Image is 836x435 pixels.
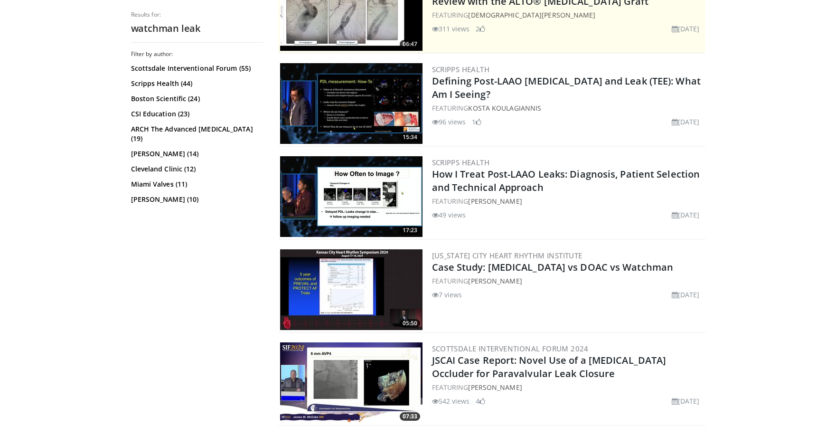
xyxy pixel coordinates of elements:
[280,156,423,237] img: 472bf067-07c9-4e31-819f-a755dabb8cd7.300x170_q85_crop-smart_upscale.jpg
[432,276,704,286] div: FEATURING
[672,117,700,127] li: [DATE]
[432,382,704,392] div: FEATURING
[672,210,700,220] li: [DATE]
[400,133,420,142] span: 15:34
[432,24,470,34] li: 311 views
[476,24,485,34] li: 2
[672,290,700,300] li: [DATE]
[432,117,466,127] li: 96 views
[468,197,522,206] a: [PERSON_NAME]
[432,290,462,300] li: 7 views
[280,156,423,237] a: 17:23
[131,164,262,174] a: Cleveland Clinic (12)
[280,342,423,423] a: 07:33
[131,79,262,88] a: Scripps Health (44)
[400,226,420,235] span: 17:23
[672,396,700,406] li: [DATE]
[131,94,262,104] a: Boston Scientific (24)
[131,109,262,119] a: CSI Education (23)
[400,319,420,328] span: 05:50
[131,124,262,143] a: ARCH The Advanced [MEDICAL_DATA] (19)
[472,117,481,127] li: 1
[280,342,423,423] img: 469afbda-6608-49db-9307-ef11a896b612.300x170_q85_crop-smart_upscale.jpg
[672,24,700,34] li: [DATE]
[432,168,700,194] a: How I Treat Post-LAAO Leaks: Diagnosis, Patient Selection and Technical Approach
[468,276,522,285] a: [PERSON_NAME]
[432,354,667,380] a: JSCAI Case Report: Novel Use of a [MEDICAL_DATA] Occluder for Paravalvular Leak Closure
[432,158,490,167] a: Scripps Health
[432,251,582,260] a: [US_STATE] City Heart Rhythm Institute
[280,63,423,144] a: 15:34
[432,75,701,101] a: Defining Post-LAAO [MEDICAL_DATA] and Leak (TEE): What Am I Seeing?
[432,10,704,20] div: FEATURING
[400,412,420,421] span: 07:33
[432,261,674,274] a: Case Study: [MEDICAL_DATA] vs DOAC vs Watchman
[131,149,262,159] a: [PERSON_NAME] (14)
[131,180,262,189] a: Miami Valves (11)
[432,210,466,220] li: 49 views
[131,22,264,35] h2: watchman leak
[432,65,490,74] a: Scripps Health
[468,10,595,19] a: [DEMOGRAPHIC_DATA][PERSON_NAME]
[432,344,589,353] a: Scottsdale Interventional Forum 2024
[280,249,423,330] img: 87621ad0-194f-468d-8e6a-ceda721a1c27.300x170_q85_crop-smart_upscale.jpg
[400,40,420,48] span: 06:47
[432,396,470,406] li: 542 views
[432,103,704,113] div: FEATURING
[432,196,704,206] div: FEATURING
[131,11,264,19] p: Results for:
[131,195,262,204] a: [PERSON_NAME] (10)
[280,249,423,330] a: 05:50
[131,64,262,73] a: Scottsdale Interventional Forum (55)
[468,383,522,392] a: [PERSON_NAME]
[476,396,485,406] li: 4
[131,50,264,58] h3: Filter by author:
[280,63,423,144] img: 1a16dd58-97c8-437d-8115-e58689e0232f.300x170_q85_crop-smart_upscale.jpg
[468,104,541,113] a: Kosta Koulagiannis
